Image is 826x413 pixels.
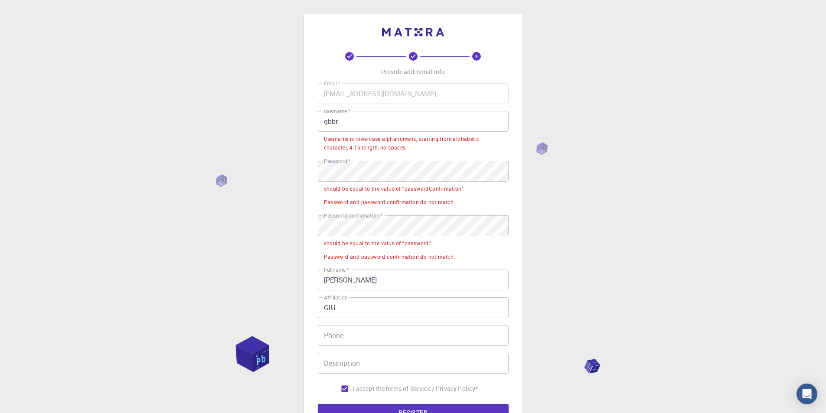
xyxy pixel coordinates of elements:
[324,212,382,219] label: Password confirmation
[324,185,464,193] div: should be equal to the value of "passwordConfirmation"
[324,107,350,115] label: username
[324,253,455,261] div: Password and password confirmation do not match.
[324,266,349,273] label: Fullname
[475,53,478,59] text: 3
[324,239,431,248] div: should be equal to the value of "password"
[324,157,350,165] label: Password
[324,198,455,207] div: Password and password confirmation do not match.
[797,384,817,404] div: Open Intercom Messenger
[324,294,347,301] label: Affiliation
[385,384,478,393] a: Terms of Service / Privacy Policy*
[381,68,445,76] p: Provide additional info
[324,135,503,152] div: Username is lowercase alphanumeric, starting from alphabetic character, 4-15 length, no spaces
[385,384,478,393] p: Terms of Service / Privacy Policy *
[324,80,340,87] label: Email
[353,384,385,393] span: I accept the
